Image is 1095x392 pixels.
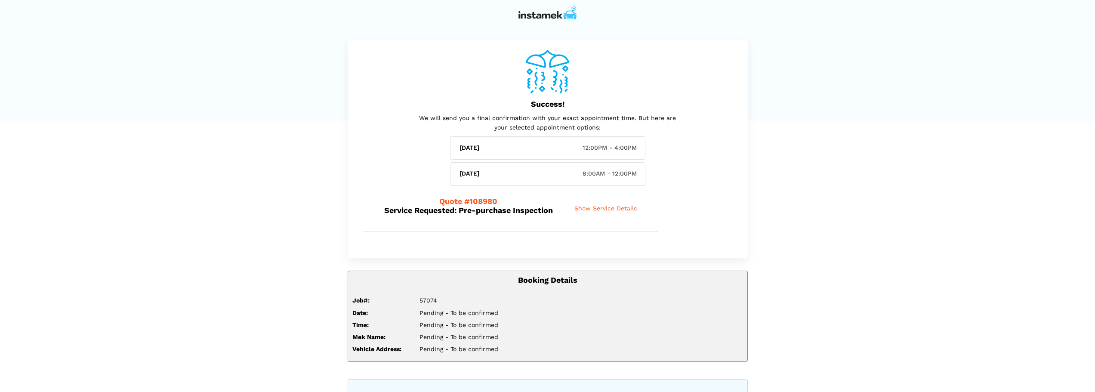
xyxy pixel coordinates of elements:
strong: Mek Name: [352,333,386,340]
div: Pending - To be confirmed [413,333,750,341]
span: Quote #108980 [439,197,497,206]
strong: Time: [352,321,369,328]
div: 57074 [413,296,750,304]
strong: Vehicle Address: [352,346,401,352]
h5: Booking Details [352,275,743,284]
h6: [DATE] [460,170,479,177]
span: 12:00PM - 4:00PM [583,144,637,151]
strong: Date: [352,309,368,316]
div: Pending - To be confirmed [413,345,750,353]
span: Show Service Details [574,205,637,212]
span: 8:00AM - 12:00PM [583,170,637,177]
h5: Service Requested: Pre-purchase Inspection [384,197,574,215]
p: We will send you a final confirmation with your exact appointment time. But here are your selecte... [419,114,677,132]
h6: [DATE] [460,144,479,151]
h5: Success! [369,99,726,108]
div: Pending - To be confirmed [413,321,750,329]
strong: Job#: [352,297,370,304]
div: Pending - To be confirmed [413,309,750,317]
